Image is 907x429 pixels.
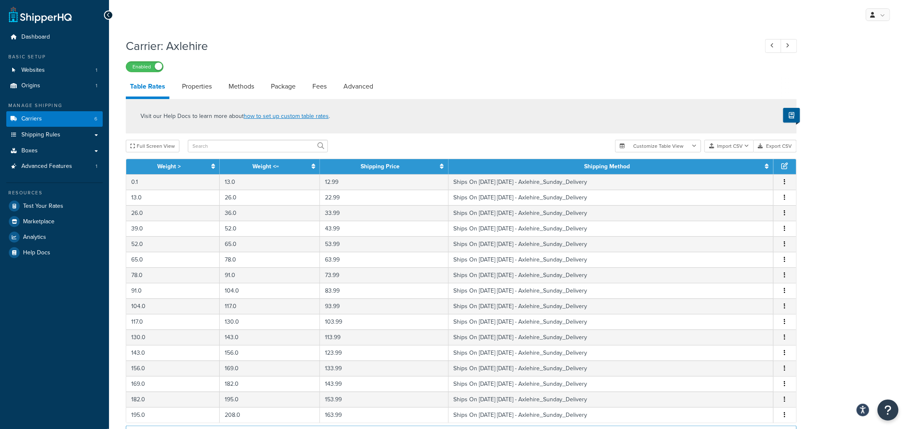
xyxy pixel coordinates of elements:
div: Basic Setup [6,53,103,60]
td: 83.99 [320,283,449,298]
td: 43.99 [320,221,449,236]
td: 36.0 [220,205,320,221]
a: Table Rates [126,76,169,99]
td: Ships On [DATE] [DATE] - Axlehire_Sunday_Delivery [449,330,774,345]
td: 52.0 [126,236,220,252]
span: Marketplace [23,218,55,225]
a: Weight <= [253,162,279,171]
span: Carriers [21,115,42,123]
td: 117.0 [126,314,220,330]
td: 33.99 [320,205,449,221]
td: 22.99 [320,190,449,205]
span: Advanced Features [21,163,72,170]
a: Methods [224,76,258,97]
td: 143.0 [220,330,320,345]
a: Next Record [781,39,797,53]
td: 169.0 [220,361,320,376]
td: 78.0 [220,252,320,267]
a: Advanced [339,76,377,97]
a: Carriers6 [6,111,103,127]
td: 26.0 [126,205,220,221]
td: 52.0 [220,221,320,236]
td: Ships On [DATE] [DATE] - Axlehire_Sunday_Delivery [449,205,774,221]
span: 6 [94,115,97,123]
td: 91.0 [126,283,220,298]
button: Customize Table View [615,140,701,152]
td: Ships On [DATE] [DATE] - Axlehire_Sunday_Delivery [449,283,774,298]
label: Enabled [126,62,163,72]
button: Full Screen View [126,140,179,152]
td: 91.0 [220,267,320,283]
td: 13.0 [220,174,320,190]
td: Ships On [DATE] [DATE] - Axlehire_Sunday_Delivery [449,174,774,190]
td: 117.0 [220,298,320,314]
td: 130.0 [220,314,320,330]
div: Manage Shipping [6,102,103,109]
a: Weight > [157,162,181,171]
td: Ships On [DATE] [DATE] - Axlehire_Sunday_Delivery [449,345,774,361]
a: Websites1 [6,63,103,78]
td: Ships On [DATE] [DATE] - Axlehire_Sunday_Delivery [449,267,774,283]
td: Ships On [DATE] [DATE] - Axlehire_Sunday_Delivery [449,252,774,267]
a: Package [267,76,300,97]
td: 208.0 [220,407,320,423]
td: 156.0 [220,345,320,361]
td: 104.0 [220,283,320,298]
td: 182.0 [220,376,320,392]
button: Open Resource Center [878,400,899,421]
td: 65.0 [220,236,320,252]
a: Dashboard [6,29,103,45]
li: Advanced Features [6,159,103,174]
span: Origins [21,82,40,89]
td: 195.0 [126,407,220,423]
span: Help Docs [23,249,50,256]
td: 93.99 [320,298,449,314]
a: Shipping Price [361,162,400,171]
td: 104.0 [126,298,220,314]
a: Boxes [6,143,103,159]
td: 53.99 [320,236,449,252]
td: 163.99 [320,407,449,423]
td: 123.99 [320,345,449,361]
td: 113.99 [320,330,449,345]
a: Origins1 [6,78,103,94]
li: Carriers [6,111,103,127]
td: 78.0 [126,267,220,283]
td: 182.0 [126,392,220,407]
td: 133.99 [320,361,449,376]
li: Test Your Rates [6,199,103,214]
a: Advanced Features1 [6,159,103,174]
td: 143.0 [126,345,220,361]
td: 0.1 [126,174,220,190]
a: Previous Record [765,39,782,53]
td: 143.99 [320,376,449,392]
a: Shipping Rules [6,127,103,143]
span: Test Your Rates [23,203,63,210]
div: Resources [6,189,103,196]
td: 103.99 [320,314,449,330]
td: 153.99 [320,392,449,407]
li: Websites [6,63,103,78]
span: Dashboard [21,34,50,41]
span: 1 [96,82,97,89]
td: 169.0 [126,376,220,392]
a: Fees [308,76,331,97]
span: Boxes [21,147,38,154]
a: Help Docs [6,245,103,260]
td: 130.0 [126,330,220,345]
span: 1 [96,67,97,74]
td: Ships On [DATE] [DATE] - Axlehire_Sunday_Delivery [449,361,774,376]
h1: Carrier: Axlehire [126,38,750,54]
td: Ships On [DATE] [DATE] - Axlehire_Sunday_Delivery [449,376,774,392]
td: 26.0 [220,190,320,205]
li: Analytics [6,230,103,245]
td: Ships On [DATE] [DATE] - Axlehire_Sunday_Delivery [449,190,774,205]
span: Analytics [23,234,46,241]
a: Shipping Method [584,162,630,171]
button: Show Help Docs [783,108,800,123]
td: 12.99 [320,174,449,190]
